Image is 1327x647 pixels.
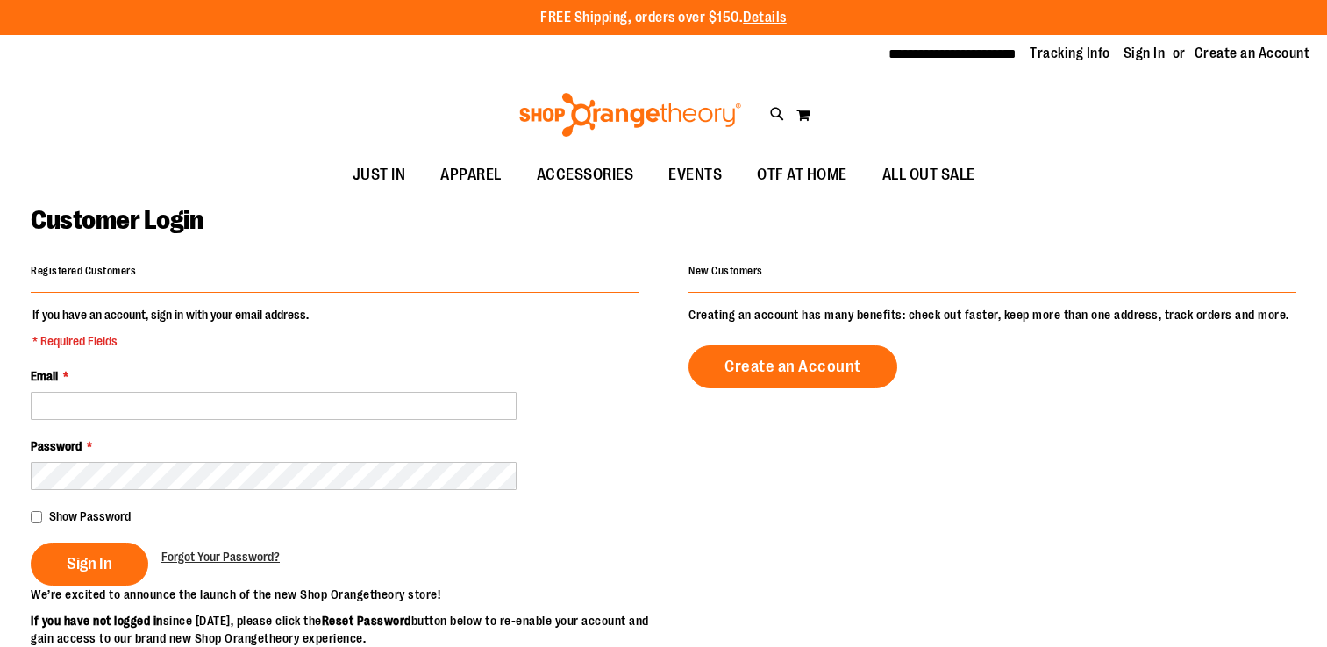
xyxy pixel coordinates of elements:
[440,155,502,195] span: APPAREL
[31,612,664,647] p: since [DATE], please click the button below to re-enable your account and gain access to our bran...
[161,550,280,564] span: Forgot Your Password?
[31,205,203,235] span: Customer Login
[31,265,136,277] strong: Registered Customers
[540,8,787,28] p: FREE Shipping, orders over $150.
[67,554,112,573] span: Sign In
[517,93,744,137] img: Shop Orangetheory
[31,306,310,350] legend: If you have an account, sign in with your email address.
[31,439,82,453] span: Password
[882,155,975,195] span: ALL OUT SALE
[724,357,861,376] span: Create an Account
[31,614,163,628] strong: If you have not logged in
[1124,44,1166,63] a: Sign In
[688,306,1296,323] p: Creating an account has many benefits: check out faster, keep more than one address, track orders...
[31,543,148,586] button: Sign In
[1030,44,1110,63] a: Tracking Info
[31,369,58,383] span: Email
[688,265,763,277] strong: New Customers
[32,332,309,350] span: * Required Fields
[537,155,634,195] span: ACCESSORIES
[353,155,406,195] span: JUST IN
[668,155,722,195] span: EVENTS
[161,548,280,565] a: Forgot Your Password?
[1195,44,1310,63] a: Create an Account
[322,614,411,628] strong: Reset Password
[31,586,664,603] p: We’re excited to announce the launch of the new Shop Orangetheory store!
[49,509,131,523] span: Show Password
[688,345,897,388] a: Create an Account
[743,10,787,25] a: Details
[757,155,847,195] span: OTF AT HOME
